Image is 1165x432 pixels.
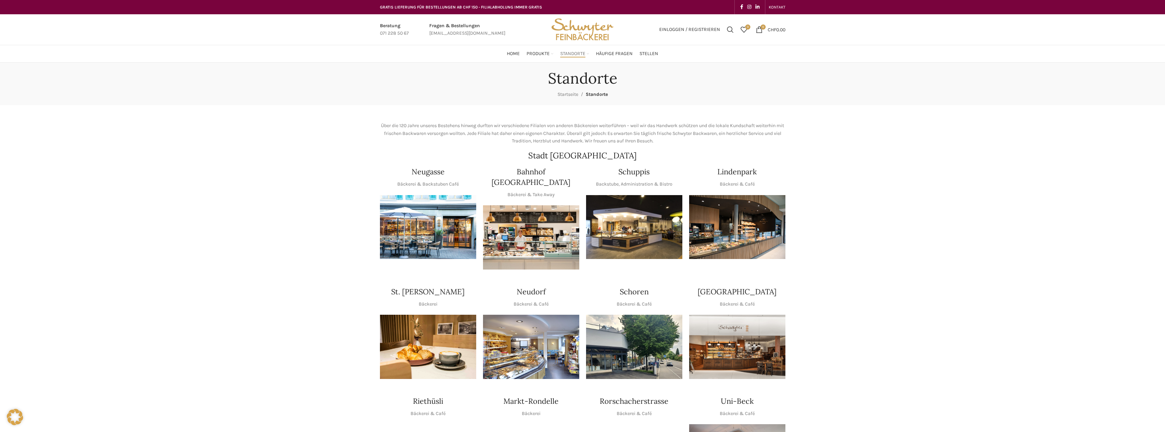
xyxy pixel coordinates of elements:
p: Bäckerei & Café [720,300,755,308]
img: Schwyter-1800x900 [689,315,785,379]
a: 0 [737,23,751,36]
span: Stellen [639,51,658,57]
a: Instagram social link [745,2,753,12]
span: Produkte [527,51,550,57]
h4: Bahnhof [GEOGRAPHIC_DATA] [483,167,579,188]
p: Bäckerei & Backstuben Café [397,180,459,188]
a: Infobox link [380,22,409,37]
span: Einloggen / Registrieren [659,27,720,32]
a: Produkte [527,47,553,61]
h4: Schuppis [618,167,650,177]
h4: Neudorf [517,287,546,297]
p: Bäckerei & Take Away [507,191,555,198]
div: Main navigation [377,47,789,61]
div: Meine Wunschliste [737,23,751,36]
p: Bäckerei [419,300,437,308]
p: Backstube, Administration & Bistro [596,180,672,188]
h4: Riethüsli [413,396,443,407]
h1: Standorte [548,69,617,87]
a: Home [507,47,520,61]
h4: Lindenpark [717,167,757,177]
span: Standorte [560,51,585,57]
div: 1 / 1 [586,315,682,379]
img: Neugasse [380,195,476,259]
span: Home [507,51,520,57]
div: 1 / 1 [689,315,785,379]
a: Infobox link [429,22,505,37]
span: 0 [745,24,750,30]
h4: St. [PERSON_NAME] [391,287,465,297]
p: Über die 120 Jahre unseres Bestehens hinweg durften wir verschiedene Filialen von anderen Bäckere... [380,122,785,145]
img: Bahnhof St. Gallen [483,205,579,270]
h2: Stadt [GEOGRAPHIC_DATA] [380,152,785,160]
a: Facebook social link [738,2,745,12]
span: CHF [768,27,776,32]
span: KONTAKT [769,5,785,10]
div: Secondary navigation [765,0,789,14]
img: Neudorf_1 [483,315,579,379]
p: Bäckerei & Café [411,410,446,417]
h4: Schoren [620,287,649,297]
a: Site logo [549,26,616,32]
a: Linkedin social link [753,2,762,12]
a: Stellen [639,47,658,61]
h4: [GEOGRAPHIC_DATA] [698,287,777,297]
img: schwyter-23 [380,315,476,379]
bdi: 0.00 [768,27,785,32]
p: Bäckerei & Café [720,180,755,188]
a: KONTAKT [769,0,785,14]
div: 1 / 1 [483,205,579,270]
img: 150130-Schwyter-013 [586,195,682,259]
span: Häufige Fragen [596,51,633,57]
h4: Uni-Beck [721,396,754,407]
a: Häufige Fragen [596,47,633,61]
img: Bäckerei Schwyter [549,14,616,45]
span: Standorte [586,91,608,97]
p: Bäckerei & Café [617,410,652,417]
img: 017-e1571925257345 [689,195,785,259]
img: 0842cc03-b884-43c1-a0c9-0889ef9087d6 copy [586,315,682,379]
a: Standorte [560,47,589,61]
h4: Rorschacherstrasse [600,396,668,407]
h4: Markt-Rondelle [503,396,559,407]
div: 1 / 1 [380,195,476,259]
p: Bäckerei & Café [514,300,549,308]
span: 0 [761,24,766,30]
a: Einloggen / Registrieren [656,23,723,36]
div: 1 / 1 [483,315,579,379]
span: GRATIS LIEFERUNG FÜR BESTELLUNGEN AB CHF 150 - FILIALABHOLUNG IMMER GRATIS [380,5,542,10]
div: 1 / 1 [380,315,476,379]
a: Startseite [557,91,578,97]
div: 1 / 1 [689,195,785,259]
p: Bäckerei & Café [720,410,755,417]
p: Bäckerei & Café [617,300,652,308]
p: Bäckerei [522,410,540,417]
h4: Neugasse [412,167,445,177]
div: 1 / 1 [586,195,682,259]
a: Suchen [723,23,737,36]
a: 0 CHF0.00 [752,23,789,36]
